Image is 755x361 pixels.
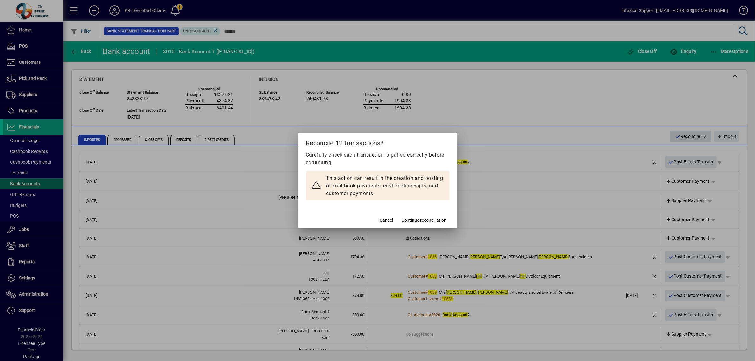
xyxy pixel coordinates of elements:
span: Cancel [380,217,393,224]
span: Continue reconciliation [402,217,447,224]
h2: Reconcile 12 transactions? [298,133,457,151]
button: Continue reconciliation [399,214,449,226]
div: Carefully check each transaction is paired correctly before continuing. [306,151,449,200]
div: This action can result in the creation and posting of cashbook payments, cashbook receipts, and c... [326,174,445,197]
button: Cancel [376,214,397,226]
